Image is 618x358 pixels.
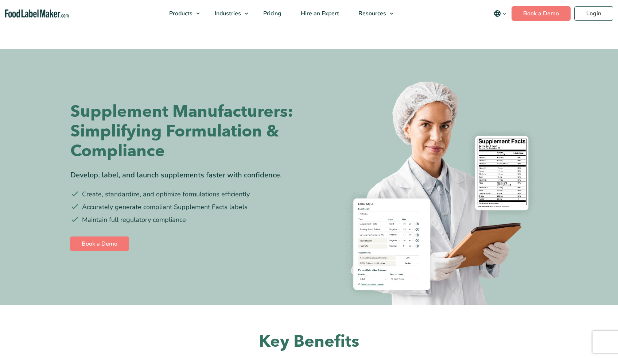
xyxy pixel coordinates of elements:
li: Accurately generate compliant Supplement Facts labels [70,202,304,212]
span: Pricing [261,9,282,18]
span: Industries [213,9,242,18]
li: Create, standardize, and optimize formulations efficiently [70,189,304,199]
li: Maintain full regulatory compliance [70,215,304,225]
span: Products [167,9,193,18]
a: Book a Demo [70,236,129,251]
span: Resources [356,9,387,18]
span: Hire an Expert [299,9,340,18]
h2: Key Benefits [89,331,530,353]
a: Book a Demo [512,6,571,21]
h1: Supplement Manufacturers: Simplifying Formulation & Compliance [70,102,304,161]
a: Login [574,6,613,21]
div: Develop, label, and launch supplements faster with confidence. [70,170,304,181]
